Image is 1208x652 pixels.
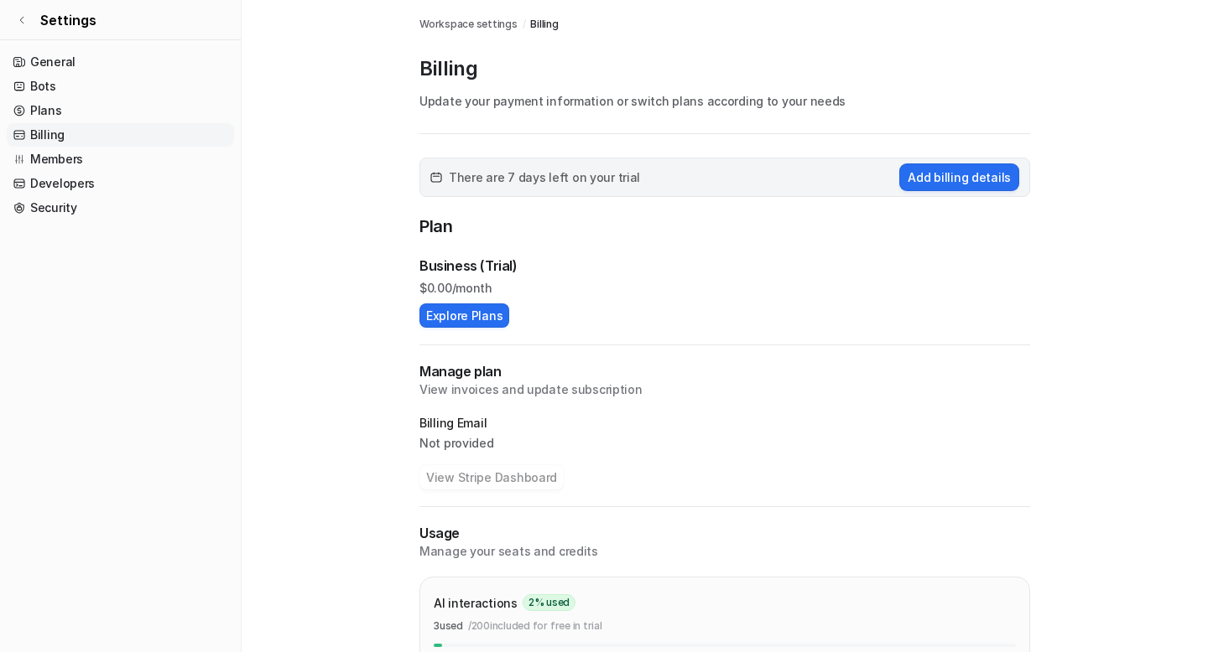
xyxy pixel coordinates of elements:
p: Billing Email [419,415,1030,432]
span: 2 % used [523,594,575,611]
p: AI interactions [434,594,518,612]
a: Workspace settings [419,17,518,32]
span: Settings [40,10,96,30]
p: Usage [419,524,1030,543]
a: Billing [530,17,558,32]
button: Explore Plans [419,303,509,328]
p: Billing [419,55,1030,82]
button: Add billing details [899,163,1019,191]
img: calender-icon.svg [430,172,442,184]
a: General [7,50,234,74]
p: Business (Trial) [419,256,518,276]
a: Billing [7,123,234,147]
button: View Stripe Dashboard [419,465,564,489]
a: Developers [7,172,234,195]
p: Update your payment information or switch plans according to your needs [419,92,1030,110]
p: Plan [419,214,1030,242]
a: Security [7,196,234,220]
a: Plans [7,99,234,122]
p: / 200 included for free in trial [468,618,602,634]
span: / [523,17,526,32]
h2: Manage plan [419,362,1030,381]
a: Bots [7,75,234,98]
p: $ 0.00/month [419,279,1030,297]
p: Manage your seats and credits [419,543,1030,560]
p: 3 used [434,618,463,634]
span: There are 7 days left on your trial [449,168,640,186]
a: Members [7,147,234,171]
p: Not provided [419,435,1030,452]
p: View invoices and update subscription [419,381,1030,398]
